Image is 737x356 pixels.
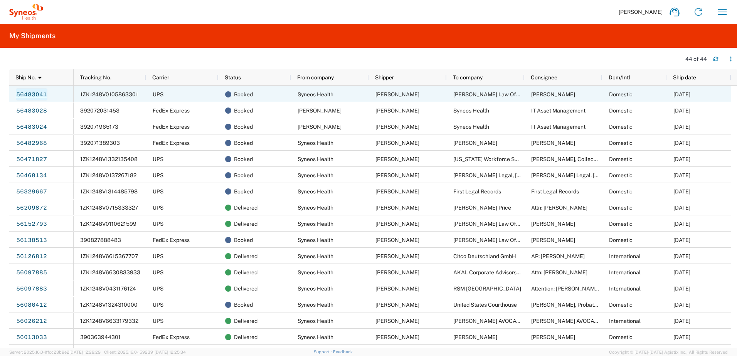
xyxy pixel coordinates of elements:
a: 56097883 [16,282,47,295]
span: 07/16/2025 [673,205,690,211]
span: [DATE] 12:25:34 [155,350,186,354]
a: Support [314,349,333,354]
span: 1ZK1248V0715333327 [80,205,138,211]
span: Schenck Price [453,205,511,211]
span: 390827888483 [80,237,121,243]
span: 1ZK1248V0431176124 [80,285,136,292]
span: 1ZK1248V0105863301 [80,91,138,97]
span: International [609,318,641,324]
span: Walters Law Office [453,237,526,243]
span: UPS [153,172,163,178]
span: Julianna Ferguson, Probation Office [531,302,618,308]
span: Delivered [234,264,257,280]
a: 56138513 [16,234,47,246]
span: UPS [153,285,163,292]
span: 1ZK1248V6630833933 [80,269,140,275]
span: 392071965173 [80,124,118,130]
span: Melissa Hill [375,285,419,292]
span: RSM Malaysia [453,285,521,292]
span: Booked [234,167,253,183]
span: Melissa Hill [375,205,419,211]
span: UPS [153,302,163,308]
span: IT Asset Management [531,124,586,130]
span: Attention: Izham Hanafi [531,285,600,292]
span: Syneos Health [298,221,333,227]
span: UPS [153,156,163,162]
span: Walters Law Office [453,221,526,227]
span: BLANCHARD AVOCATS INC. [453,318,535,324]
span: Dom/Intl [609,74,630,81]
span: Server: 2025.16.0-1ffcc23b9e2 [9,350,101,354]
span: 1ZK1248V0137267182 [80,172,136,178]
span: 08/13/2025 [673,124,690,130]
span: North Dakota Workforce Safety & Insurance [453,156,559,162]
span: Syneos Health [298,285,333,292]
span: Jonathan Walters [531,221,575,227]
span: 08/13/2025 [673,91,690,97]
span: Syneos Health [298,302,333,308]
span: Syneos Health [298,188,333,195]
a: 56483041 [16,88,47,101]
a: Feedback [333,349,353,354]
span: Enakshi Dasgupta [531,140,575,146]
span: Copyright © [DATE]-[DATE] Agistix Inc., All Rights Reserved [609,349,728,356]
span: 1ZK1248V1324310000 [80,302,138,308]
h2: My Shipments [9,31,56,40]
span: Attn: Joseph Maddaloni [531,205,587,211]
span: To company [453,74,483,81]
span: Enakshi Dasgupta [375,107,419,114]
span: 07/15/2025 [673,221,690,227]
span: Melissa Hill [375,221,419,227]
span: Syneos Health [298,172,333,178]
span: Syneos Health [298,237,333,243]
span: Melissa Hill [375,124,419,130]
span: Client: 2025.16.0-1592391 [104,350,186,354]
span: Melissa Hill [375,172,419,178]
span: IT Asset Management [531,107,586,114]
span: Booked [234,232,253,248]
span: First Legal Records [531,188,579,195]
a: 56086412 [16,299,47,311]
a: 56126812 [16,250,47,262]
span: Tracking No. [80,74,111,81]
span: Delivered [234,200,257,216]
span: Delivered [234,280,257,297]
span: Delivered [234,313,257,329]
span: Syneos Health [298,91,333,97]
span: 1ZK1248V0110621599 [80,221,136,227]
span: United States Courthouse [453,302,517,308]
span: 07/02/2025 [673,302,690,308]
span: Delivered [234,248,257,264]
a: 56026212 [16,315,47,327]
a: 56482968 [16,137,47,149]
a: 56471827 [16,153,47,165]
span: Melissa Hill [375,334,419,340]
span: Enakshi Dasgupta [453,140,497,146]
span: 392071389303 [80,140,120,146]
span: Domestic [609,205,633,211]
span: Melissa Hill [375,269,419,275]
span: 08/13/2025 [673,140,690,146]
span: Enakshi Dasgupta [298,107,342,114]
span: 392072031453 [80,107,119,114]
span: UPS [153,318,163,324]
span: Ship No. [15,74,36,81]
span: Booked [234,119,253,135]
span: 07/08/2025 [673,253,690,259]
span: 07/15/2025 [673,237,690,243]
span: Booked [234,102,253,119]
span: 1ZK1248V1332135408 [80,156,138,162]
span: Domestic [609,172,633,178]
a: 56209872 [16,202,47,214]
span: Syneos Health [453,124,489,130]
span: UPS [153,269,163,275]
span: 390363944301 [80,334,121,340]
span: 08/12/2025 [673,172,690,178]
span: Domestic [609,237,633,243]
span: Domestic [609,124,633,130]
span: UPS [153,91,163,97]
a: 56097885 [16,266,47,279]
a: 56329667 [16,185,47,198]
a: 56152793 [16,218,47,230]
span: Domestic [609,156,633,162]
